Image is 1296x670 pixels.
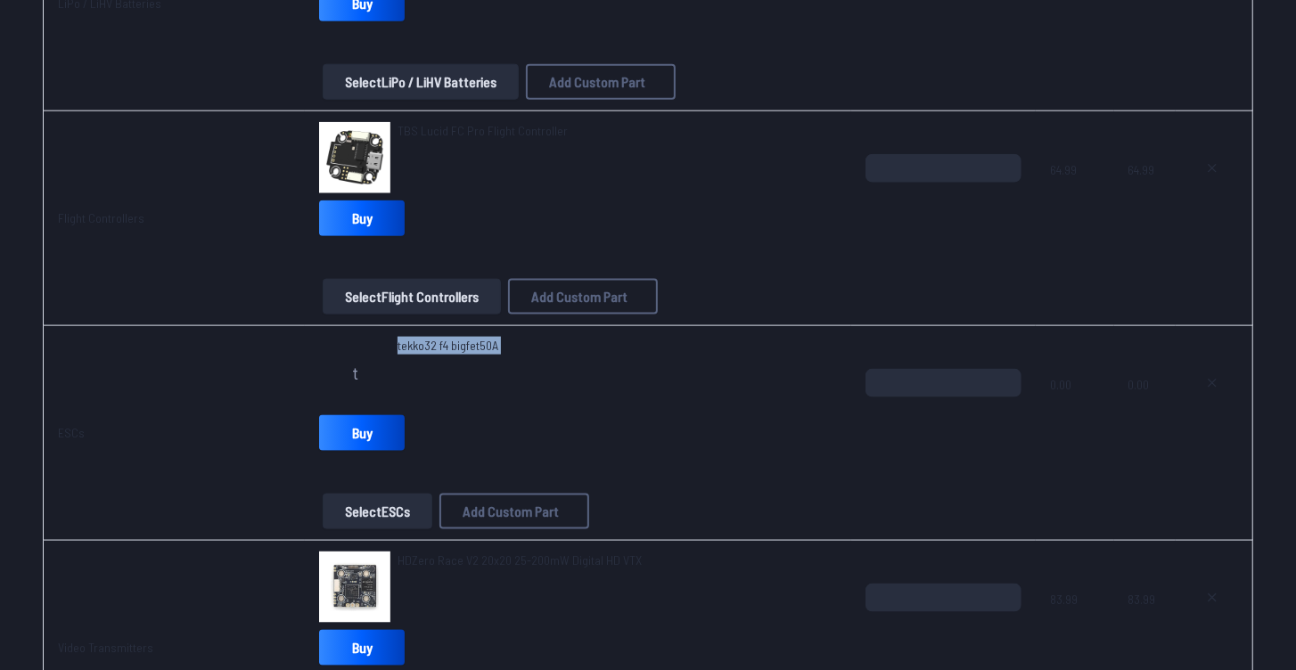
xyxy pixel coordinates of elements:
[1050,154,1100,240] span: 64.99
[319,630,405,666] a: Buy
[398,123,568,138] span: TBS Lucid FC Pro Flight Controller
[398,552,642,569] a: HDZero Race V2 20x20 25-200mW Digital HD VTX
[1050,369,1100,454] span: 0.00
[323,494,432,529] button: SelectESCs
[319,415,405,451] a: Buy
[1050,584,1100,669] span: 83.99
[526,64,676,100] button: Add Custom Part
[319,494,436,529] a: SelectESCs
[1128,369,1162,454] span: 0.00
[1128,584,1162,669] span: 83.99
[398,122,568,140] a: TBS Lucid FC Pro Flight Controller
[439,494,589,529] button: Add Custom Part
[1128,154,1162,240] span: 64.99
[398,552,642,568] span: HDZero Race V2 20x20 25-200mW Digital HD VTX
[319,122,390,193] img: image
[319,552,390,623] img: image
[319,279,504,315] a: SelectFlight Controllers
[58,210,144,225] a: Flight Controllers
[58,640,153,655] a: Video Transmitters
[508,279,658,315] button: Add Custom Part
[398,337,498,355] span: tekko32 f4 bigfet50A
[319,200,405,236] a: Buy
[323,279,501,315] button: SelectFlight Controllers
[319,64,522,100] a: SelectLiPo / LiHV Batteries
[463,504,559,519] span: Add Custom Part
[531,290,627,304] span: Add Custom Part
[549,75,645,89] span: Add Custom Part
[323,64,519,100] button: SelectLiPo / LiHV Batteries
[352,364,358,381] span: t
[58,425,85,440] a: ESCs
